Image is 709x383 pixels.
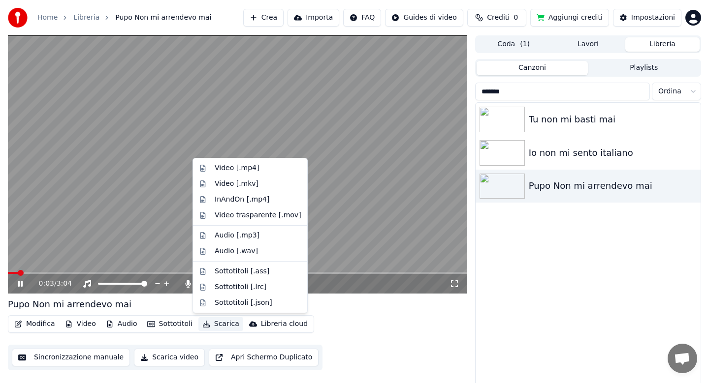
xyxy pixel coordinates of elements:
span: 3:04 [57,279,72,289]
div: Pupo Non mi arrendevo mai [8,297,131,311]
button: Sincronizzazione manuale [12,349,130,366]
button: Playlists [588,61,700,75]
span: 0:03 [39,279,54,289]
button: Libreria [625,37,700,52]
div: Io non mi sento italiano [529,146,697,160]
button: Impostazioni [613,9,681,27]
button: Coda [477,37,551,52]
div: Impostazioni [631,13,675,23]
button: Modifica [10,317,59,331]
button: Apri Schermo Duplicato [209,349,319,366]
button: Lavori [551,37,625,52]
button: FAQ [343,9,381,27]
button: Aggiungi crediti [530,9,609,27]
div: Sottotitoli [.ass] [215,266,269,276]
a: Libreria [73,13,99,23]
button: Video [61,317,100,331]
div: Video [.mkv] [215,179,258,189]
button: Scarica video [134,349,205,366]
div: Video trasparente [.mov] [215,210,301,220]
div: Sottotitoli [.json] [215,298,272,308]
a: Home [37,13,58,23]
div: Aprire la chat [668,344,697,373]
div: Audio [.wav] [215,246,258,256]
div: Audio [.mp3] [215,231,259,240]
div: Tu non mi basti mai [529,113,697,126]
button: Scarica [198,317,243,331]
span: 0 [514,13,518,23]
span: Crediti [487,13,510,23]
div: / [39,279,63,289]
span: ( 1 ) [520,39,530,49]
nav: breadcrumb [37,13,211,23]
button: Sottotitoli [143,317,196,331]
div: Pupo Non mi arrendevo mai [529,179,697,193]
div: InAndOn [.mp4] [215,195,270,205]
img: youka [8,8,28,28]
span: Ordina [658,87,681,96]
button: Importa [288,9,339,27]
button: Audio [102,317,141,331]
div: Sottotitoli [.lrc] [215,282,266,292]
div: Libreria cloud [261,319,308,329]
span: Pupo Non mi arrendevo mai [115,13,211,23]
button: Crediti0 [467,9,526,27]
div: Video [.mp4] [215,163,259,173]
button: Crea [243,9,284,27]
button: Canzoni [477,61,588,75]
button: Guides di video [385,9,463,27]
